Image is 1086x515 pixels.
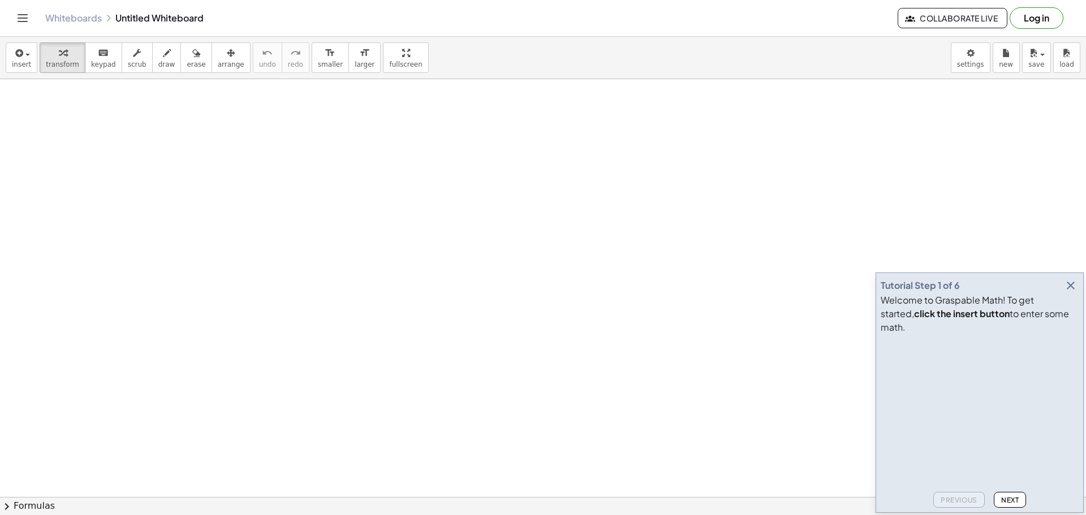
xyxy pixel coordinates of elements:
button: draw [152,42,182,73]
button: redoredo [282,42,309,73]
button: undoundo [253,42,282,73]
button: scrub [122,42,153,73]
span: undo [259,60,276,68]
span: keypad [91,60,116,68]
div: Tutorial Step 1 of 6 [881,279,960,292]
i: format_size [359,46,370,60]
button: load [1053,42,1080,73]
button: save [1022,42,1051,73]
span: redo [288,60,303,68]
span: load [1059,60,1074,68]
i: undo [262,46,273,60]
span: arrange [218,60,244,68]
span: draw [158,60,175,68]
button: erase [180,42,212,73]
span: fullscreen [389,60,422,68]
button: insert [6,42,37,73]
button: fullscreen [383,42,428,73]
a: Whiteboards [45,12,102,24]
span: smaller [318,60,343,68]
span: save [1028,60,1044,68]
span: scrub [128,60,146,68]
button: Toggle navigation [14,9,32,27]
div: Welcome to Graspable Math! To get started, to enter some math. [881,293,1079,334]
span: Collaborate Live [907,13,998,23]
b: click the insert button [914,308,1010,319]
button: keyboardkeypad [85,42,122,73]
i: keyboard [98,46,109,60]
span: insert [12,60,31,68]
button: arrange [212,42,251,73]
button: Log in [1010,7,1063,29]
button: format_sizelarger [348,42,381,73]
i: format_size [325,46,335,60]
button: new [993,42,1020,73]
button: Next [994,492,1026,508]
span: transform [46,60,79,68]
span: settings [957,60,984,68]
button: settings [951,42,990,73]
span: Next [1001,496,1019,504]
i: redo [290,46,301,60]
span: erase [187,60,205,68]
button: format_sizesmaller [312,42,349,73]
button: Collaborate Live [898,8,1007,28]
button: transform [40,42,85,73]
span: new [999,60,1013,68]
span: larger [355,60,374,68]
